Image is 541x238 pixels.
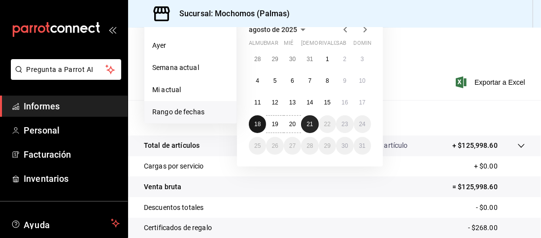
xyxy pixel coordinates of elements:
[343,77,346,84] abbr: 9 de agosto de 2025
[324,99,331,106] abbr: 15 de agosto de 2025
[249,94,266,111] button: 11 de agosto de 2025
[326,56,329,63] font: 1
[361,56,364,63] abbr: 3 de agosto de 2025
[144,204,203,211] font: Descuentos totales
[284,40,293,50] abbr: miércoles
[306,142,313,149] abbr: 28 de agosto de 2025
[144,162,204,170] font: Cargas por servicio
[359,142,366,149] font: 31
[324,121,331,128] abbr: 22 de agosto de 2025
[341,142,348,149] abbr: 30 de agosto de 2025
[27,66,94,73] font: Pregunta a Parrot AI
[343,77,346,84] font: 9
[249,137,266,155] button: 25 de agosto de 2025
[108,26,116,34] button: abrir_cajón_menú
[308,77,312,84] abbr: 7 de agosto de 2025
[319,115,336,133] button: 22 de agosto de 2025
[266,137,283,155] button: 26 de agosto de 2025
[24,220,50,230] font: Ayuda
[319,137,336,155] button: 29 de agosto de 2025
[354,40,377,50] abbr: domingo
[271,56,278,63] font: 29
[256,77,259,84] font: 4
[354,137,371,155] button: 31 de agosto de 2025
[359,77,366,84] abbr: 10 de agosto de 2025
[289,121,296,128] abbr: 20 de agosto de 2025
[271,99,278,106] font: 12
[152,86,181,94] font: Mi actual
[291,77,294,84] abbr: 6 de agosto de 2025
[319,72,336,90] button: 8 de agosto de 2025
[359,142,366,149] abbr: 31 de agosto de 2025
[359,121,366,128] font: 24
[341,99,348,106] font: 16
[271,121,278,128] abbr: 19 de agosto de 2025
[336,94,353,111] button: 16 de agosto de 2025
[306,121,313,128] font: 21
[319,40,346,46] font: rivalizar
[284,72,301,90] button: 6 de agosto de 2025
[326,77,329,84] abbr: 8 de agosto de 2025
[301,137,318,155] button: 28 de agosto de 2025
[308,77,312,84] font: 7
[324,142,331,149] font: 29
[249,72,266,90] button: 4 de agosto de 2025
[336,40,346,50] abbr: sábado
[336,40,346,46] font: sab
[324,99,331,106] font: 15
[144,224,212,232] font: Certificados de regalo
[254,142,261,149] font: 25
[326,77,329,84] font: 8
[306,56,313,63] font: 31
[284,40,293,46] font: mié
[324,121,331,128] font: 22
[249,40,278,50] abbr: lunes
[319,50,336,68] button: 1 de agosto de 2025
[284,137,301,155] button: 27 de agosto de 2025
[266,94,283,111] button: 12 de agosto de 2025
[254,121,261,128] abbr: 18 de agosto de 2025
[341,142,348,149] font: 30
[24,101,60,111] font: Informes
[266,115,283,133] button: 19 de agosto de 2025
[271,56,278,63] abbr: 29 de julio de 2025
[354,40,377,46] font: dominio
[289,121,296,128] font: 20
[144,141,200,149] font: Total de artículos
[254,56,261,63] font: 28
[289,99,296,106] font: 13
[359,99,366,106] font: 17
[319,40,346,50] abbr: viernes
[468,224,498,232] font: - $268.00
[359,77,366,84] font: 10
[343,56,346,63] font: 2
[301,40,359,50] abbr: jueves
[354,94,371,111] button: 17 de agosto de 2025
[256,77,259,84] abbr: 4 de agosto de 2025
[284,50,301,68] button: 30 de julio de 2025
[301,115,318,133] button: 21 de agosto de 2025
[306,99,313,106] font: 14
[249,40,278,46] font: almuerzo
[289,142,296,149] abbr: 27 de agosto de 2025
[266,50,283,68] button: 29 de julio de 2025
[354,72,371,90] button: 10 de agosto de 2025
[341,121,348,128] font: 23
[266,40,278,46] font: mar
[319,94,336,111] button: 15 de agosto de 2025
[354,50,371,68] button: 3 de agosto de 2025
[152,108,204,116] font: Rango de fechas
[336,50,353,68] button: 2 de agosto de 2025
[24,173,68,184] font: Inventarios
[474,162,498,170] font: + $0.00
[271,142,278,149] abbr: 26 de agosto de 2025
[458,76,525,88] button: Exportar a Excel
[289,56,296,63] abbr: 30 de julio de 2025
[343,56,346,63] abbr: 2 de agosto de 2025
[24,125,60,136] font: Personal
[266,40,278,50] abbr: martes
[7,71,121,82] a: Pregunta a Parrot AI
[152,64,199,71] font: Semana actual
[271,121,278,128] font: 19
[254,99,261,106] font: 11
